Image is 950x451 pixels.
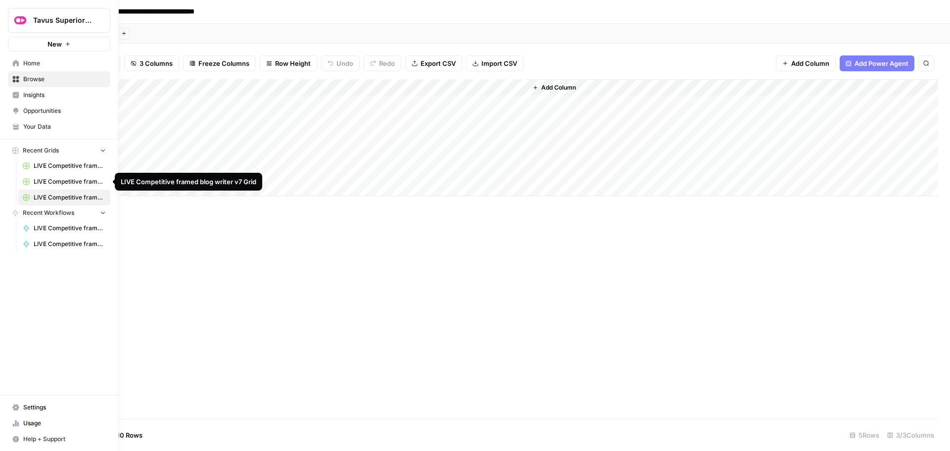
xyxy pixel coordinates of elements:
button: Redo [364,55,401,71]
span: Usage [23,419,106,428]
button: Workspace: Tavus Superiority [8,8,110,33]
span: LIVE Competitive framed blog writer v7 Grid (1) [34,193,106,202]
a: Insights [8,87,110,103]
button: Recent Workflows [8,205,110,220]
span: Tavus Superiority [33,15,93,25]
span: Home [23,59,106,68]
span: Insights [23,91,106,100]
a: Your Data [8,119,110,135]
span: Row Height [275,58,311,68]
a: LIVE Competitive framed blog writer v7 Grid [18,174,110,190]
span: Redo [379,58,395,68]
span: Your Data [23,122,106,131]
span: LIVE Competitive framed blog writer v7 [34,240,106,249]
a: Opportunities [8,103,110,119]
span: Freeze Columns [198,58,249,68]
span: LIVE Competitive framed blog writer v7 Grid [34,177,106,186]
span: Add 10 Rows [103,430,142,440]
button: Export CSV [405,55,462,71]
span: Undo [336,58,353,68]
div: 3/3 Columns [883,427,938,443]
span: New [47,39,62,49]
a: LIVE Competitive framed blog writer v7 Grid (1) [18,190,110,205]
button: Add Column [776,55,836,71]
a: Settings [8,400,110,415]
a: Browse [8,71,110,87]
span: Help + Support [23,435,106,444]
button: Undo [321,55,360,71]
span: Add Column [791,58,829,68]
button: New [8,37,110,51]
span: Add Column [541,83,576,92]
div: LIVE Competitive framed blog writer v7 Grid [121,177,256,187]
button: Add Power Agent [840,55,914,71]
span: Settings [23,403,106,412]
button: 3 Columns [124,55,179,71]
a: Home [8,55,110,71]
a: Usage [8,415,110,431]
a: LIVE Competitive framed blog writer v6 Grid (1) [18,158,110,174]
span: Recent Grids [23,146,59,155]
button: Import CSV [466,55,523,71]
span: LIVE Competitive framed blog writer v6 Grid (1) [34,161,106,170]
button: Add Column [528,81,580,94]
button: Recent Grids [8,143,110,158]
span: LIVE Competitive framed blog writer v6 [34,224,106,233]
span: Import CSV [481,58,517,68]
span: Browse [23,75,106,84]
img: Tavus Superiority Logo [11,11,29,29]
span: Opportunities [23,106,106,115]
span: 3 Columns [140,58,173,68]
button: Row Height [260,55,317,71]
div: 5 Rows [846,427,883,443]
span: Recent Workflows [23,208,74,217]
a: LIVE Competitive framed blog writer v7 [18,236,110,252]
button: Help + Support [8,431,110,447]
span: Add Power Agent [855,58,908,68]
button: Freeze Columns [183,55,256,71]
a: LIVE Competitive framed blog writer v6 [18,220,110,236]
span: Export CSV [421,58,456,68]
